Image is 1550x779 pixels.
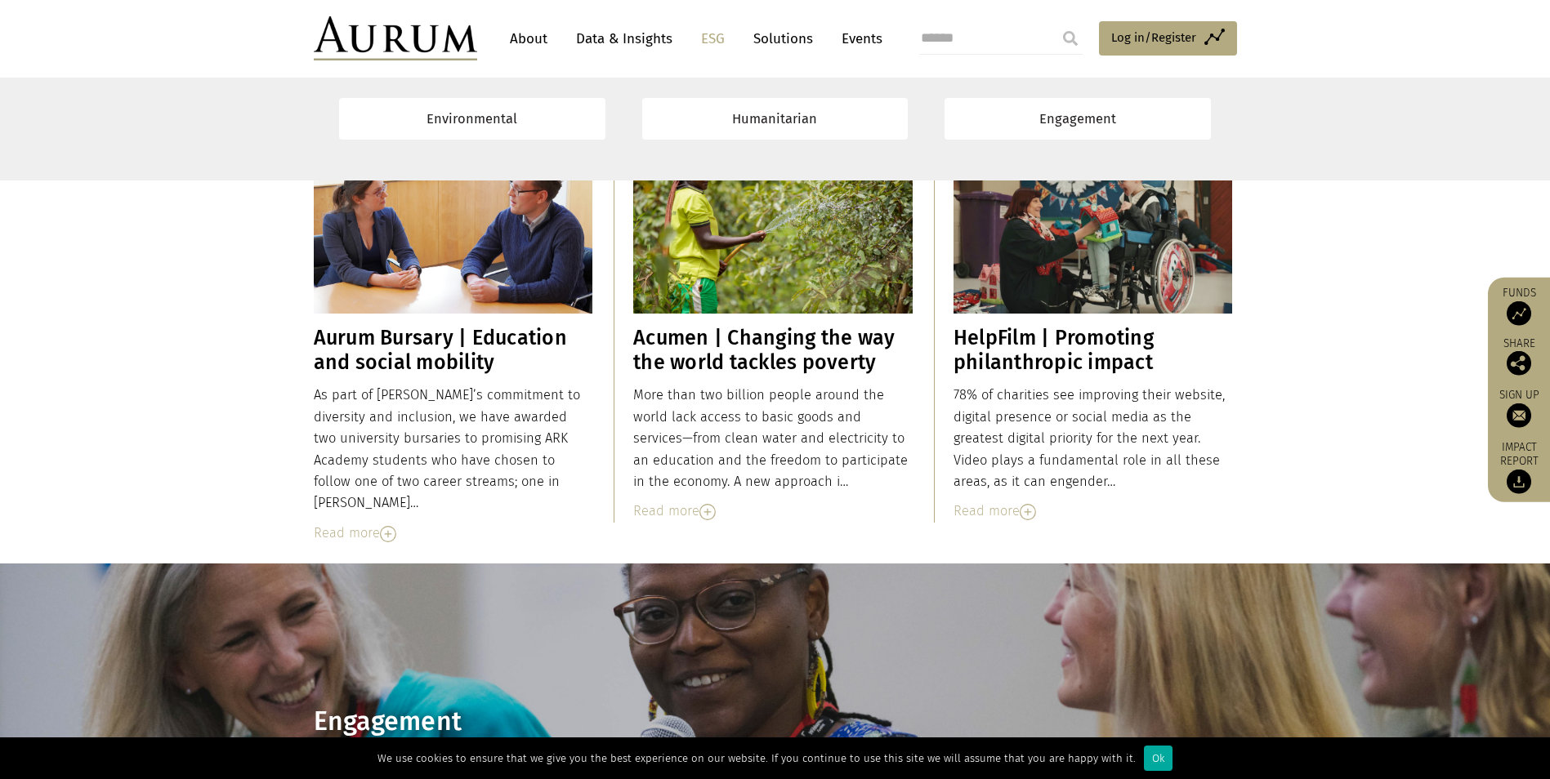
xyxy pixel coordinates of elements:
[339,98,605,140] a: Environmental
[693,24,733,54] a: ESG
[1496,338,1542,376] div: Share
[502,24,556,54] a: About
[1496,286,1542,326] a: Funds
[1020,504,1036,520] img: Read More
[314,16,477,60] img: Aurum
[1099,21,1237,56] a: Log in/Register
[633,385,913,492] div: More than two billion people around the world lack access to basic goods and services—from clean ...
[1144,746,1173,771] div: Ok
[568,24,681,54] a: Data & Insights
[945,98,1211,140] a: Engagement
[1507,403,1531,428] img: Sign up to our newsletter
[642,98,909,140] a: Humanitarian
[1496,440,1542,494] a: Impact report
[314,326,593,375] h3: Aurum Bursary | Education and social mobility
[745,24,821,54] a: Solutions
[314,385,593,514] div: As part of [PERSON_NAME]’s commitment to diversity and inclusion, we have awarded two university ...
[314,706,462,737] span: Engagement
[633,501,913,522] div: Read more
[380,526,396,542] img: Read More
[314,523,593,544] div: Read more
[633,326,913,375] h3: Acumen | Changing the way the world tackles poverty
[954,385,1233,492] div: 78% of charities see improving their website, digital presence or social media as the greatest di...
[833,24,882,54] a: Events
[699,504,716,520] img: Read More
[954,501,1233,522] div: Read more
[1507,351,1531,376] img: Share this post
[1054,22,1087,55] input: Submit
[1507,301,1531,326] img: Access Funds
[1496,388,1542,428] a: Sign up
[954,326,1233,375] h3: HelpFilm | Promoting philanthropic impact
[1111,28,1196,47] span: Log in/Register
